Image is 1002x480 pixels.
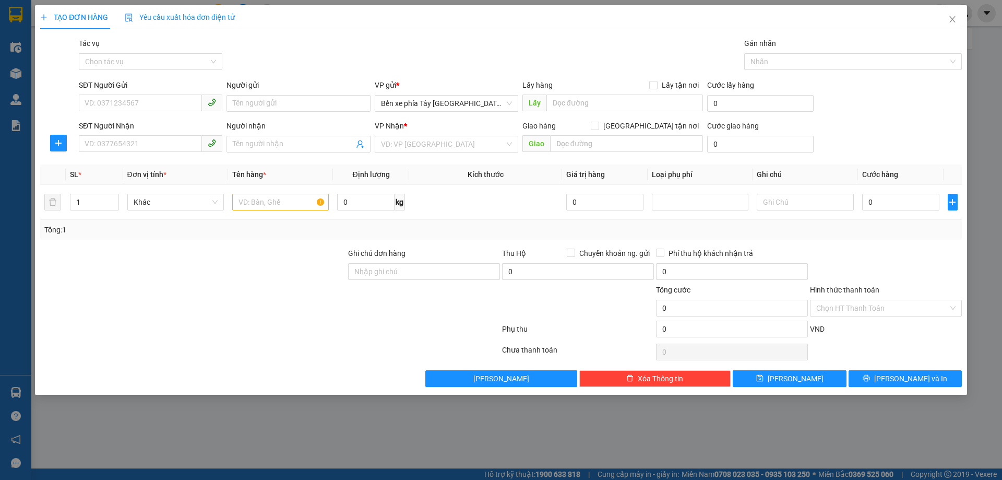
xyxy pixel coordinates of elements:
[658,79,703,91] span: Lấy tận nơi
[707,95,814,112] input: Cước lấy hàng
[849,370,962,387] button: printer[PERSON_NAME] và In
[44,224,387,236] div: Tổng: 1
[863,374,870,383] span: printer
[356,140,364,148] span: user-add
[733,370,846,387] button: save[PERSON_NAME]
[502,249,526,257] span: Thu Hộ
[948,15,957,24] span: close
[862,170,898,179] span: Cước hàng
[127,170,166,179] span: Đơn vị tính
[546,95,703,111] input: Dọc đường
[232,170,266,179] span: Tên hàng
[375,122,404,130] span: VP Nhận
[753,165,857,185] th: Ghi chú
[874,373,947,384] span: [PERSON_NAME] và In
[348,263,500,280] input: Ghi chú đơn hàng
[599,120,703,132] span: [GEOGRAPHIC_DATA] tận nơi
[938,5,967,34] button: Close
[810,325,825,333] span: VND
[768,373,824,384] span: [PERSON_NAME]
[40,13,108,21] span: TẠO ĐƠN HÀNG
[40,14,47,21] span: plus
[501,323,655,342] div: Phụ thu
[948,194,958,210] button: plus
[125,14,133,22] img: icon
[468,170,504,179] span: Kích thước
[79,120,222,132] div: SĐT Người Nhận
[51,139,66,147] span: plus
[425,370,577,387] button: [PERSON_NAME]
[648,165,753,185] th: Loại phụ phí
[226,79,370,91] div: Người gửi
[79,39,100,48] label: Tác vụ
[566,194,644,210] input: 0
[522,95,546,111] span: Lấy
[522,81,553,89] span: Lấy hàng
[395,194,405,210] span: kg
[79,79,222,91] div: SĐT Người Gửi
[522,122,556,130] span: Giao hàng
[810,286,879,294] label: Hình thức thanh toán
[473,373,529,384] span: [PERSON_NAME]
[756,374,764,383] span: save
[656,286,690,294] span: Tổng cước
[744,39,776,48] label: Gán nhãn
[44,194,61,210] button: delete
[626,374,634,383] span: delete
[226,120,370,132] div: Người nhận
[208,98,216,107] span: phone
[638,373,683,384] span: Xóa Thông tin
[348,249,405,257] label: Ghi chú đơn hàng
[352,170,389,179] span: Định lượng
[134,194,218,210] span: Khác
[575,248,654,259] span: Chuyển khoản ng. gửi
[501,344,655,362] div: Chưa thanh toán
[125,13,235,21] span: Yêu cầu xuất hóa đơn điện tử
[208,139,216,147] span: phone
[381,96,512,111] span: Bến xe phía Tây Thanh Hóa
[579,370,731,387] button: deleteXóa Thông tin
[70,170,78,179] span: SL
[757,194,853,210] input: Ghi Chú
[375,79,518,91] div: VP gửi
[550,135,703,152] input: Dọc đường
[522,135,550,152] span: Giao
[566,170,605,179] span: Giá trị hàng
[664,248,757,259] span: Phí thu hộ khách nhận trả
[707,136,814,153] input: Cước giao hàng
[948,198,957,206] span: plus
[50,135,67,151] button: plus
[707,122,759,130] label: Cước giao hàng
[232,194,329,210] input: VD: Bàn, Ghế
[707,81,754,89] label: Cước lấy hàng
